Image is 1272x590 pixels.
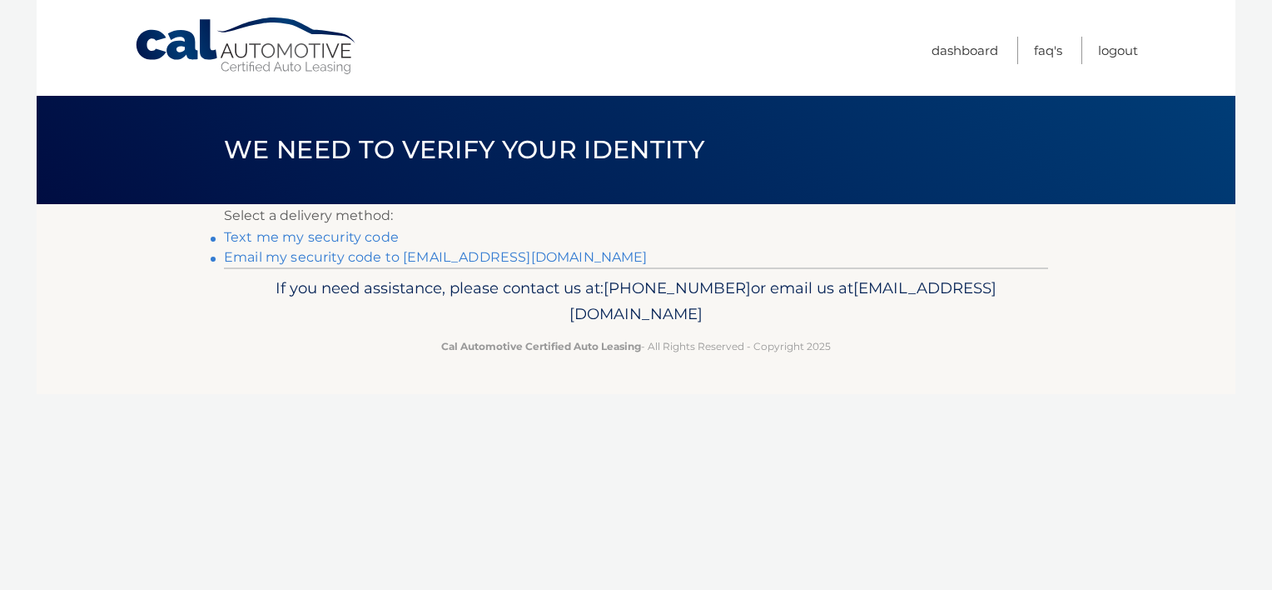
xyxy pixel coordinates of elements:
a: Cal Automotive [134,17,359,76]
a: FAQ's [1034,37,1062,64]
strong: Cal Automotive Certified Auto Leasing [441,340,641,352]
p: If you need assistance, please contact us at: or email us at [235,275,1037,328]
a: Logout [1098,37,1138,64]
span: We need to verify your identity [224,134,704,165]
a: Dashboard [932,37,998,64]
a: Text me my security code [224,229,399,245]
a: Email my security code to [EMAIL_ADDRESS][DOMAIN_NAME] [224,249,648,265]
span: [PHONE_NUMBER] [604,278,751,297]
p: Select a delivery method: [224,204,1048,227]
p: - All Rights Reserved - Copyright 2025 [235,337,1037,355]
